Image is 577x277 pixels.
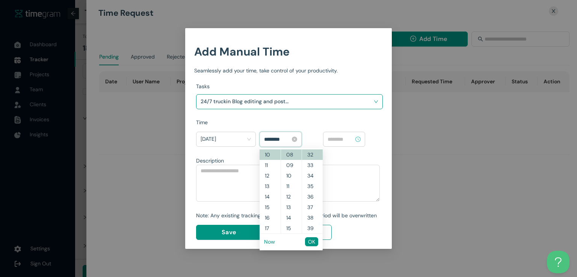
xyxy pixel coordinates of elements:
[281,160,302,170] div: 09
[260,170,281,181] div: 12
[260,202,281,212] div: 15
[264,238,275,245] a: Now
[196,82,383,90] div: Tasks
[302,212,323,223] div: 38
[260,149,281,160] div: 10
[196,225,261,240] button: Save
[292,137,297,142] span: close-circle
[302,202,323,212] div: 37
[547,251,569,273] iframe: Toggle Customer Support
[302,160,323,170] div: 33
[196,118,383,126] div: Time
[302,181,323,191] div: 35
[305,237,318,246] button: OK
[260,223,281,233] div: 17
[260,160,281,170] div: 11
[281,149,302,160] div: 08
[222,227,236,237] span: Save
[281,223,302,233] div: 15
[281,202,302,212] div: 13
[260,212,281,223] div: 16
[201,133,251,145] span: Today
[194,66,383,75] div: Seamlessly add your time, take control of your productivity.
[302,170,323,181] div: 34
[196,211,380,220] div: Note: Any existing tracking data for the selected period will be overwritten
[302,223,323,233] div: 39
[302,149,323,160] div: 32
[308,238,315,246] span: OK
[281,181,302,191] div: 11
[260,181,281,191] div: 13
[196,157,380,165] div: Description
[194,43,383,60] h1: Add Manual Time
[302,191,323,202] div: 36
[201,96,289,107] h1: 24/7 truckin Blog editing and posting
[281,191,302,202] div: 12
[260,191,281,202] div: 14
[281,212,302,223] div: 14
[281,170,302,181] div: 10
